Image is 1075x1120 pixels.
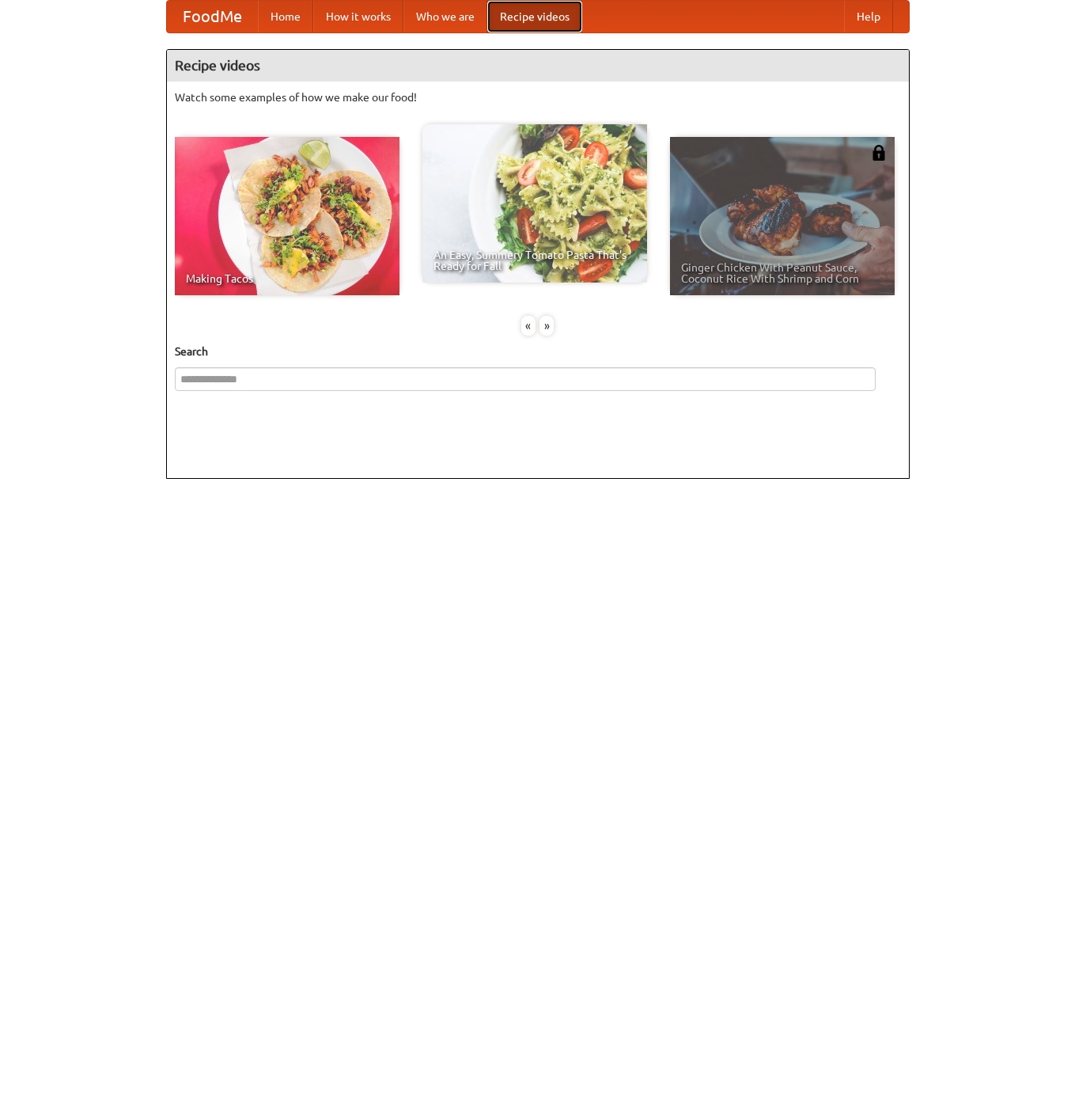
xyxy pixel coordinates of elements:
a: Help [844,1,893,32]
h5: Search [175,344,901,359]
a: How it works [313,1,403,32]
div: « [521,316,536,336]
a: Making Tacos [175,137,399,295]
a: FoodMe [167,1,258,32]
span: An Easy, Summery Tomato Pasta That's Ready for Fall [433,249,636,271]
a: Recipe videos [487,1,582,32]
img: 483408.png [871,145,887,161]
p: Watch some examples of how we make our food! [175,89,901,105]
div: » [539,316,554,336]
a: Who we are [403,1,487,32]
a: Home [258,1,313,32]
h4: Recipe videos [167,50,909,82]
a: An Easy, Summery Tomato Pasta That's Ready for Fall [422,124,647,283]
span: Making Tacos [186,273,388,284]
